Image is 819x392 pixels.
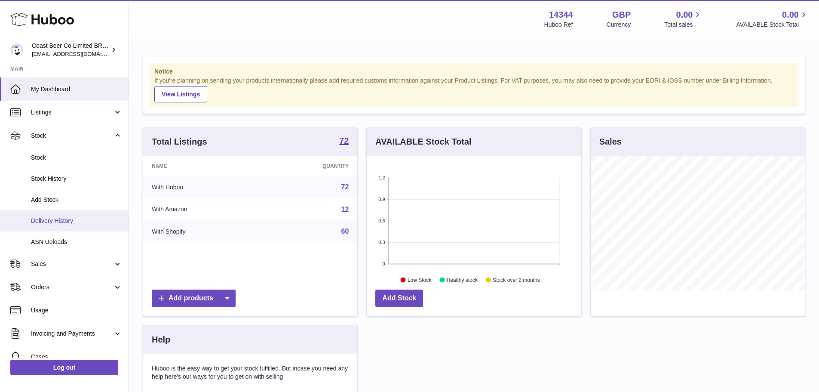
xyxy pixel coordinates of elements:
[31,306,122,315] span: Usage
[31,132,113,140] span: Stock
[664,21,702,29] span: Total sales
[379,197,385,202] text: 0.9
[375,290,423,307] a: Add Stock
[31,85,122,93] span: My Dashboard
[152,334,170,346] h3: Help
[31,108,113,117] span: Listings
[607,21,631,29] div: Currency
[152,364,349,381] p: Huboo is the easy way to get your stock fulfilled. But incase you need any help here's our ways f...
[143,156,261,176] th: Name
[10,360,118,375] a: Log out
[339,136,349,145] strong: 72
[612,9,631,21] strong: GBP
[544,21,573,29] div: Huboo Ref
[31,353,122,361] span: Cases
[143,198,261,221] td: With Amazon
[379,175,385,180] text: 1.2
[143,176,261,198] td: With Huboo
[32,50,126,57] span: [EMAIL_ADDRESS][DOMAIN_NAME]
[379,240,385,245] text: 0.3
[261,156,358,176] th: Quantity
[379,218,385,223] text: 0.6
[31,238,122,246] span: ASN Uploads
[143,220,261,243] td: With Shopify
[152,290,236,307] a: Add products
[31,175,122,183] span: Stock History
[31,154,122,162] span: Stock
[32,42,109,58] div: Coast Beer Co Limited BRULO
[736,9,809,29] a: 0.00 AVAILABLE Stock Total
[31,196,122,204] span: Add Stock
[408,277,432,283] text: Low Stock
[383,261,385,266] text: 0
[339,136,349,147] a: 72
[341,228,349,235] a: 60
[154,86,207,102] a: View Listings
[493,277,540,283] text: Stock over 2 months
[599,136,622,148] h3: Sales
[341,206,349,213] a: 12
[782,9,799,21] span: 0.00
[341,183,349,191] a: 72
[664,9,702,29] a: 0.00 Total sales
[31,217,122,225] span: Delivery History
[31,260,113,268] span: Sales
[375,136,471,148] h3: AVAILABLE Stock Total
[152,136,207,148] h3: Total Listings
[736,21,809,29] span: AVAILABLE Stock Total
[31,330,113,338] span: Invoicing and Payments
[154,77,794,102] div: If you're planning on sending your products internationally please add required customs informati...
[154,68,794,76] strong: Notice
[447,277,478,283] text: Healthy stock
[31,283,113,291] span: Orders
[549,9,573,21] strong: 14344
[10,43,23,56] img: internalAdmin-14344@internal.huboo.com
[676,9,693,21] span: 0.00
